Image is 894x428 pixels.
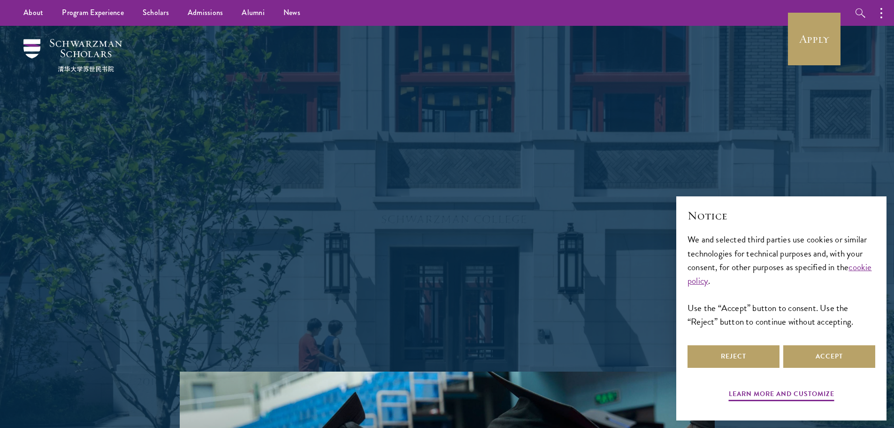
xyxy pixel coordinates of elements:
button: Reject [688,345,779,368]
h2: Notice [688,208,875,224]
button: Accept [783,345,875,368]
div: We and selected third parties use cookies or similar technologies for technical purposes and, wit... [688,233,875,328]
img: Schwarzman Scholars [23,39,122,72]
a: cookie policy [688,260,872,288]
a: Apply [788,13,841,65]
button: Learn more and customize [729,388,834,403]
